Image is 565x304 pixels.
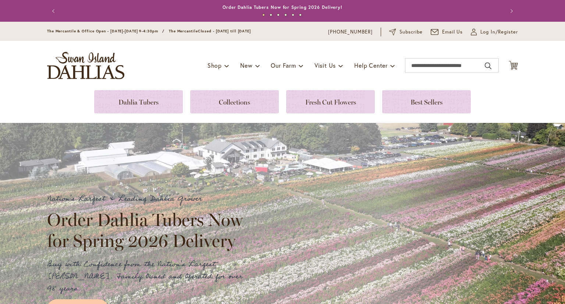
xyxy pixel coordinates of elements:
[503,4,518,18] button: Next
[262,14,265,16] button: 1 of 6
[271,61,296,69] span: Our Farm
[399,28,423,36] span: Subscribe
[471,28,518,36] a: Log In/Register
[431,28,463,36] a: Email Us
[284,14,287,16] button: 4 of 6
[354,61,388,69] span: Help Center
[47,52,124,79] a: store logo
[299,14,302,16] button: 6 of 6
[328,28,373,36] a: [PHONE_NUMBER]
[198,29,251,33] span: Closed - [DATE] till [DATE]
[207,61,222,69] span: Shop
[47,193,249,205] p: Nation's Largest & Leading Dahlia Grower
[270,14,272,16] button: 2 of 6
[292,14,294,16] button: 5 of 6
[47,4,62,18] button: Previous
[47,258,249,295] p: Buy with Confidence from the Nation's Largest [PERSON_NAME]. Family Owned and Operated for over 9...
[47,209,249,251] h2: Order Dahlia Tubers Now for Spring 2026 Delivery
[389,28,423,36] a: Subscribe
[442,28,463,36] span: Email Us
[240,61,252,69] span: New
[47,29,198,33] span: The Mercantile & Office Open - [DATE]-[DATE] 9-4:30pm / The Mercantile
[223,4,342,10] a: Order Dahlia Tubers Now for Spring 2026 Delivery!
[480,28,518,36] span: Log In/Register
[315,61,336,69] span: Visit Us
[277,14,280,16] button: 3 of 6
